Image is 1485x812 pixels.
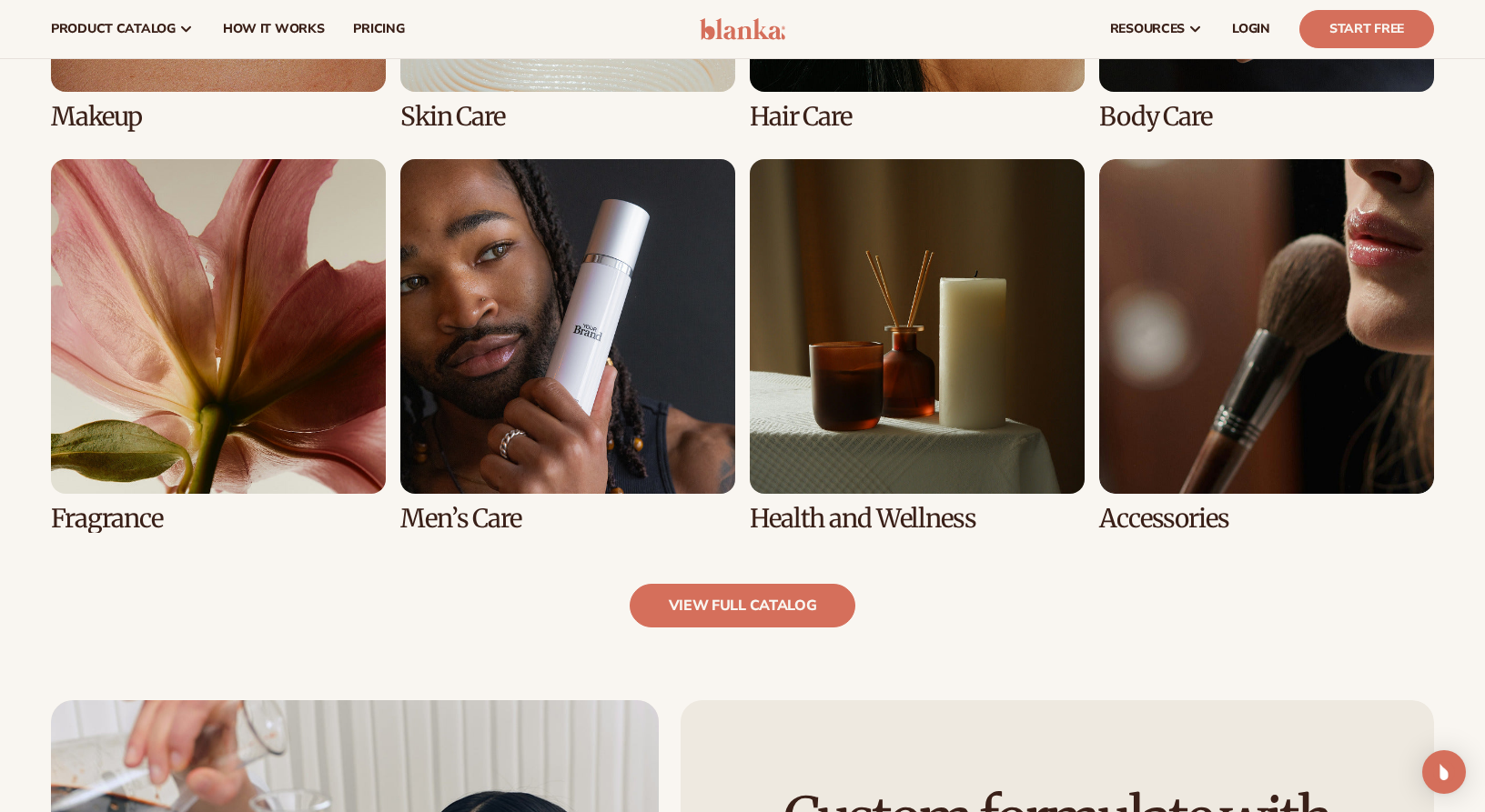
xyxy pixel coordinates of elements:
[51,22,176,36] span: product catalog
[1299,10,1434,48] a: Start Free
[1099,103,1434,131] h3: Body Care
[630,584,856,627] a: view full catalog
[51,103,386,131] h3: Makeup
[750,103,1085,131] h3: Hair Care
[1099,159,1434,533] div: 8 / 8
[700,18,786,40] img: logo
[353,22,404,36] span: pricing
[400,103,735,131] h3: Skin Care
[1232,22,1270,36] span: LOGIN
[1110,22,1185,36] span: resources
[1422,750,1466,794] div: Open Intercom Messenger
[400,159,735,533] div: 6 / 8
[750,159,1085,533] div: 7 / 8
[51,159,386,533] div: 5 / 8
[223,22,325,36] span: How It Works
